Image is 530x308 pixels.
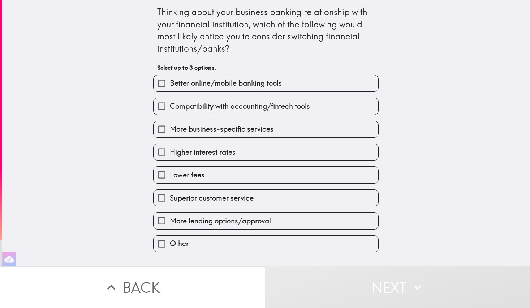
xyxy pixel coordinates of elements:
[154,236,378,252] button: Other
[154,98,378,114] button: Compatibility with accounting/fintech tools
[170,170,204,180] span: Lower fees
[154,121,378,137] button: More business-specific services
[170,124,273,134] span: More business-specific services
[157,6,375,55] div: Thinking about your business banking relationship with your financial institution, which of the f...
[170,193,254,203] span: Superior customer service
[170,147,236,157] span: Higher interest rates
[154,75,378,91] button: Better online/mobile banking tools
[170,101,310,111] span: Compatibility with accounting/fintech tools
[154,167,378,183] button: Lower fees
[154,190,378,206] button: Superior customer service
[170,216,271,226] span: More lending options/approval
[154,213,378,229] button: More lending options/approval
[154,144,378,160] button: Higher interest rates
[157,64,375,72] h6: Select up to 3 options.
[170,78,282,88] span: Better online/mobile banking tools
[170,239,189,249] span: Other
